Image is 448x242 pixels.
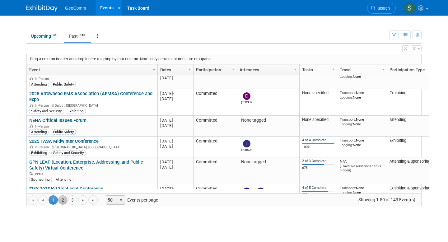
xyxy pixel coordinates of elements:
span: Transport: [340,117,356,122]
td: Committed [193,184,237,205]
a: Past143 [64,30,91,42]
div: Safety and Security [29,109,63,114]
td: Exhibiting [387,137,433,157]
a: Go to the last page [88,195,98,205]
div: Attending [29,129,49,134]
a: FMX 2025 K-12 National Conference [29,186,103,192]
a: Travel [340,64,383,75]
div: Larry Warner [241,147,252,152]
span: Go to the last page [91,198,96,203]
div: Public Safety [51,129,76,134]
div: None None [340,186,385,195]
div: 100% [302,145,335,149]
span: Go to the previous page [40,198,45,203]
div: [DATE] [160,123,190,128]
img: In-Person Event [30,145,33,148]
span: Column Settings [381,67,386,72]
a: GPN LEAP (Location, Enterprise, Addressing, and Public Safety) Virtual Conference [29,159,143,171]
div: [DATE] [160,144,190,149]
td: Committed [193,157,237,184]
div: None specified [302,91,335,95]
a: Column Settings [380,64,387,74]
span: 1 [49,195,58,205]
a: Dates [160,64,189,75]
span: Lodging: [340,190,353,195]
img: In-Person Event [30,124,33,128]
div: [DATE] [160,91,190,96]
div: [GEOGRAPHIC_DATA], [GEOGRAPHIC_DATA] [29,144,155,150]
div: [DATE] [160,75,190,81]
span: Lodging: [340,74,353,79]
img: ExhibitDay [26,5,58,12]
a: NENA Critical Issues Forum [29,118,86,123]
a: Column Settings [187,64,194,74]
span: In-Person [35,104,51,108]
div: None specified [302,117,335,122]
div: [DATE] [160,165,190,170]
span: Column Settings [293,67,298,72]
span: Go to the next page [80,198,85,203]
div: Exhibiting [29,150,49,155]
td: Attending [387,116,433,137]
div: None None [340,91,385,100]
img: Dan Craigie [243,92,250,100]
span: Transport: [340,186,356,190]
div: Attending [54,177,73,182]
span: Lodging: [340,95,353,100]
span: Lodging: [340,122,353,126]
td: Attending & Sponsoring [387,157,433,184]
div: 67% [302,166,335,170]
span: - [173,91,174,96]
div: None tagged [240,118,296,123]
a: 2025 Arrowhead EMS Association (AEMSA) Conference and Expo [29,91,152,102]
a: Column Settings [292,64,299,74]
span: Go to the first page [30,198,35,203]
a: Participation Type [390,64,429,75]
a: Column Settings [330,64,337,74]
div: Safety and Security [51,150,86,155]
img: Virtual Event [30,172,33,175]
a: Go to the previous page [38,195,48,205]
span: - [173,139,174,143]
td: Exhibiting [387,89,433,116]
div: Attending [29,82,49,87]
span: 50 [106,196,117,204]
a: Column Settings [151,64,158,74]
div: None None [340,117,385,126]
div: Dan Craigie [241,100,252,105]
span: Search [376,6,390,11]
span: Column Settings [331,67,336,72]
a: Event [29,64,153,75]
div: 4 of 5 Complete [302,186,335,190]
span: Transport: [340,138,356,142]
img: Larry Warner [243,140,250,147]
div: [DATE] [160,118,190,123]
td: Committed [193,137,237,157]
span: - [173,118,174,123]
span: Virtual [35,172,46,176]
span: Lodging: [340,143,353,147]
span: 143 [78,33,86,38]
img: Kevin O'Connell [243,188,250,195]
span: In-Person [35,145,51,149]
td: Committed [193,116,237,137]
td: Committed [193,89,237,116]
a: Go to the first page [28,195,38,205]
a: 2025 TASA Midwinter Conference [29,138,99,144]
div: Drag a column header and drop it here to group by that column. Note: only certain columns are gro... [27,54,421,64]
span: - [173,186,174,191]
span: Transport: [340,91,356,95]
span: 44 [51,33,58,38]
a: Column Settings [230,64,237,74]
span: select [119,198,124,203]
div: Duluth, [GEOGRAPHIC_DATA] [29,103,155,108]
div: Public Safety [51,82,76,87]
span: In-Person [35,124,51,128]
a: Participation [196,64,233,75]
img: Lara Crutcher [257,188,264,195]
div: [DATE] [160,159,190,165]
img: Stacen Gross [404,2,416,14]
span: Column Settings [152,67,156,72]
div: [DATE] [160,96,190,101]
span: Column Settings [231,67,236,72]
